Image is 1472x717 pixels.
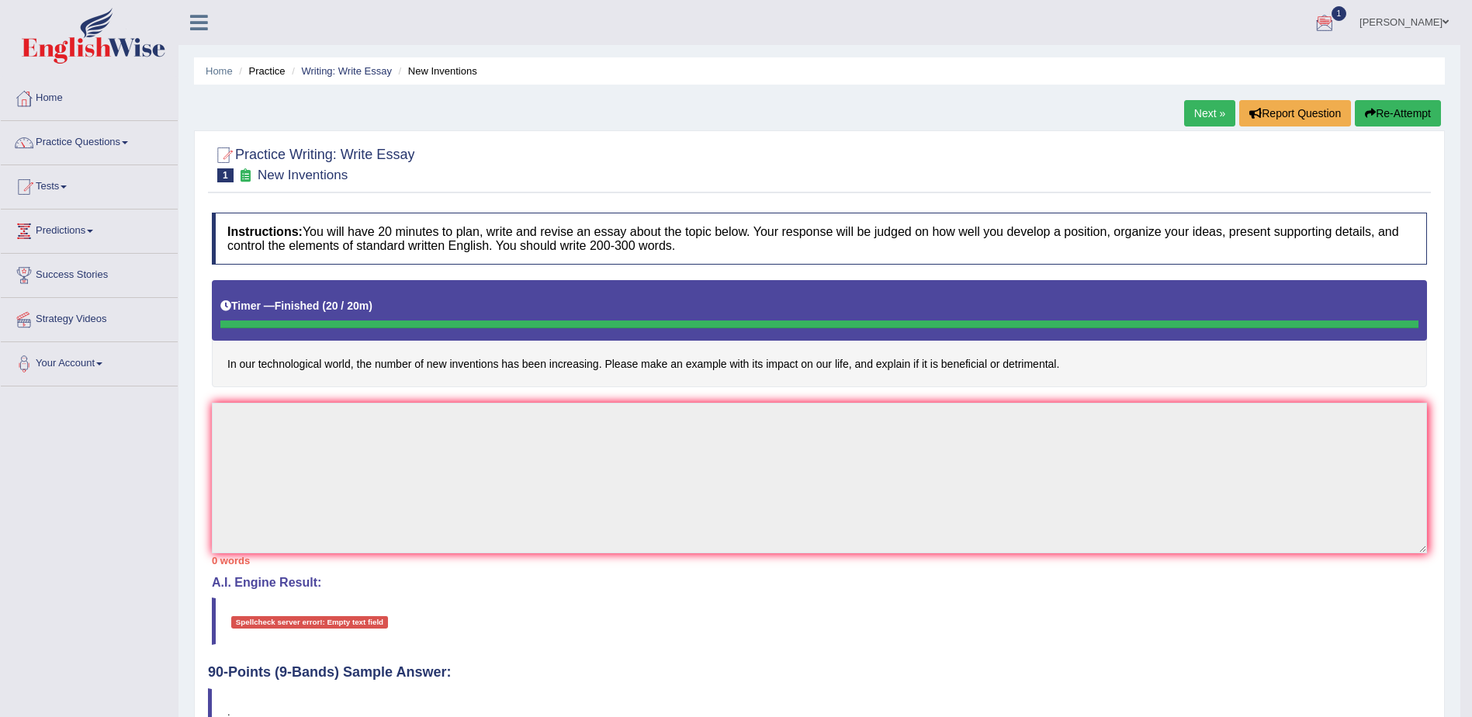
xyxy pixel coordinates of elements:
[1,298,178,337] a: Strategy Videos
[212,553,1427,568] div: 0 words
[1239,100,1351,126] button: Report Question
[217,168,234,182] span: 1
[258,168,348,182] small: New Inventions
[1332,6,1347,21] span: 1
[1184,100,1235,126] a: Next »
[237,168,254,183] small: Exam occurring question
[369,300,372,312] b: )
[1,121,178,160] a: Practice Questions
[1,165,178,204] a: Tests
[395,64,477,78] li: New Inventions
[1,342,178,381] a: Your Account
[301,65,392,77] a: Writing: Write Essay
[326,300,369,312] b: 20 / 20m
[235,64,285,78] li: Practice
[1,210,178,248] a: Predictions
[206,65,233,77] a: Home
[1,254,178,293] a: Success Stories
[220,300,372,312] h5: Timer —
[212,144,414,182] h2: Practice Writing: Write Essay
[212,576,1427,590] h4: A.I. Engine Result:
[1355,100,1441,126] button: Re-Attempt
[275,300,320,312] b: Finished
[322,300,326,312] b: (
[212,213,1427,265] h4: You will have 20 minutes to plan, write and revise an essay about the topic below. Your response ...
[231,616,388,629] div: Spellcheck server error!: Empty text field
[208,201,1431,681] h4: 90-Points (9-Bands) Sample Answer:
[227,225,303,238] b: Instructions:
[1,77,178,116] a: Home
